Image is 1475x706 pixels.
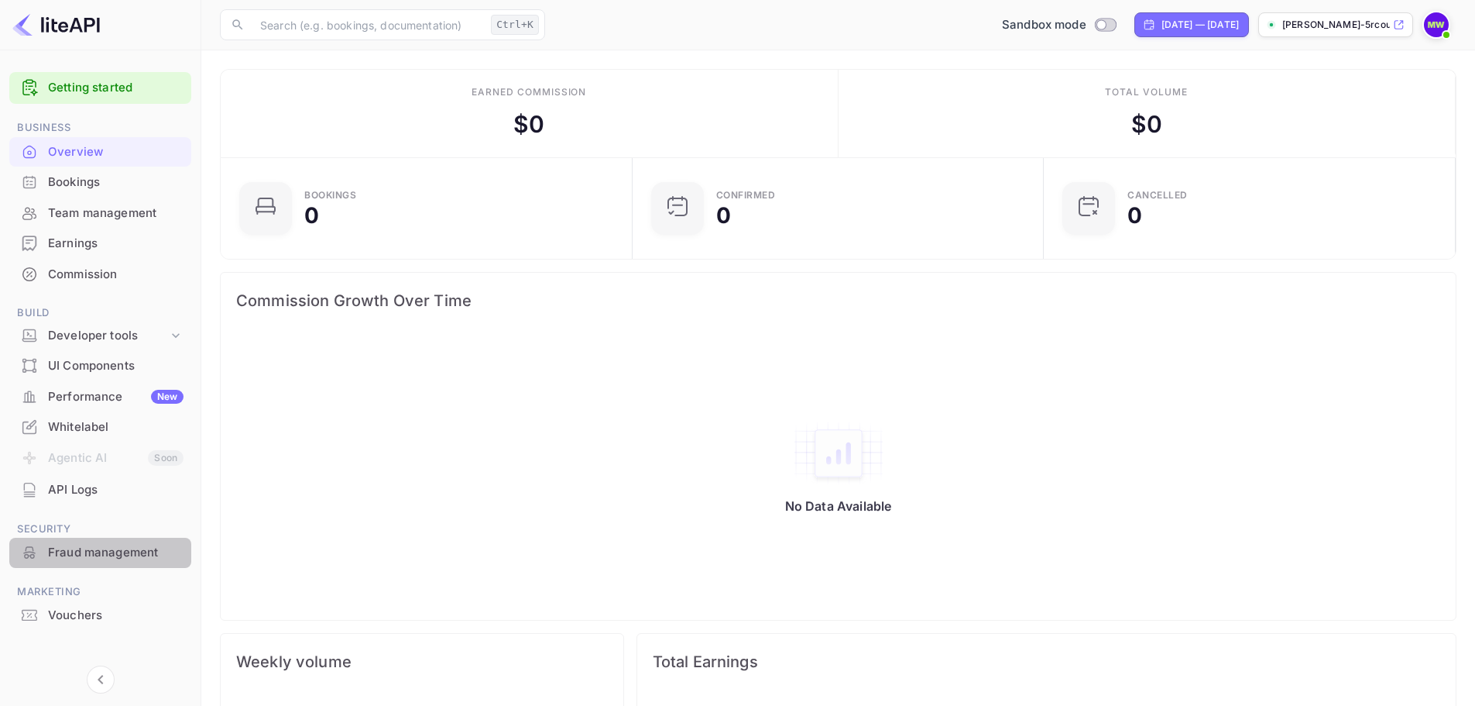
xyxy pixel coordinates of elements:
div: PerformanceNew [9,382,191,412]
input: Search (e.g. bookings, documentation) [251,9,485,40]
div: UI Components [48,357,184,375]
div: Overview [48,143,184,161]
a: UI Components [9,351,191,380]
a: Earnings [9,229,191,257]
div: $ 0 [513,107,544,142]
div: Ctrl+K [491,15,539,35]
div: [DATE] — [DATE] [1161,18,1239,32]
div: Whitelabel [48,418,184,436]
span: Security [9,521,191,538]
div: Performance [48,388,184,406]
div: API Logs [9,475,191,505]
div: Whitelabel [9,412,191,443]
div: Bookings [9,167,191,198]
a: Overview [9,137,191,166]
span: Commission Growth Over Time [236,288,1440,313]
div: Confirmed [716,191,776,200]
div: Commission [9,260,191,290]
img: LiteAPI logo [12,12,100,37]
a: Bookings [9,167,191,196]
span: Sandbox mode [1002,16,1086,34]
div: 0 [304,205,319,226]
a: PerformanceNew [9,382,191,411]
div: Developer tools [48,327,168,345]
div: Earnings [9,229,191,259]
div: API Logs [48,481,184,499]
div: Earnings [48,235,184,253]
button: Collapse navigation [87,666,115,694]
div: Fraud management [48,544,184,562]
div: 0 [716,205,731,226]
p: No Data Available [785,498,892,514]
div: New [151,390,184,404]
span: Business [9,119,191,136]
span: Weekly volume [236,649,608,674]
span: Marketing [9,584,191,601]
span: Build [9,305,191,322]
a: Vouchers [9,601,191,629]
a: Fraud management [9,538,191,567]
div: Earned commission [472,85,586,99]
a: Commission [9,260,191,288]
div: Bookings [48,174,184,191]
img: empty-state-table2.svg [792,421,885,486]
div: Getting started [9,72,191,104]
img: Marcil Warda [1424,12,1449,37]
div: $ 0 [1131,107,1162,142]
div: CANCELLED [1127,191,1188,200]
div: Developer tools [9,322,191,350]
div: Vouchers [9,601,191,631]
div: 0 [1127,205,1142,226]
div: Bookings [304,191,356,200]
div: Overview [9,137,191,167]
div: Total volume [1105,85,1188,99]
a: Getting started [48,79,184,97]
div: Team management [9,198,191,229]
div: Commission [48,266,184,284]
div: Switch to Production mode [996,16,1122,34]
div: Vouchers [48,607,184,625]
span: Total Earnings [653,649,1440,674]
div: Team management [48,205,184,222]
div: Click to change the date range period [1134,12,1249,37]
a: Whitelabel [9,412,191,441]
a: API Logs [9,475,191,504]
div: UI Components [9,351,191,381]
div: Fraud management [9,538,191,568]
a: Team management [9,198,191,227]
p: [PERSON_NAME]-5rcou.nui... [1282,18,1390,32]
